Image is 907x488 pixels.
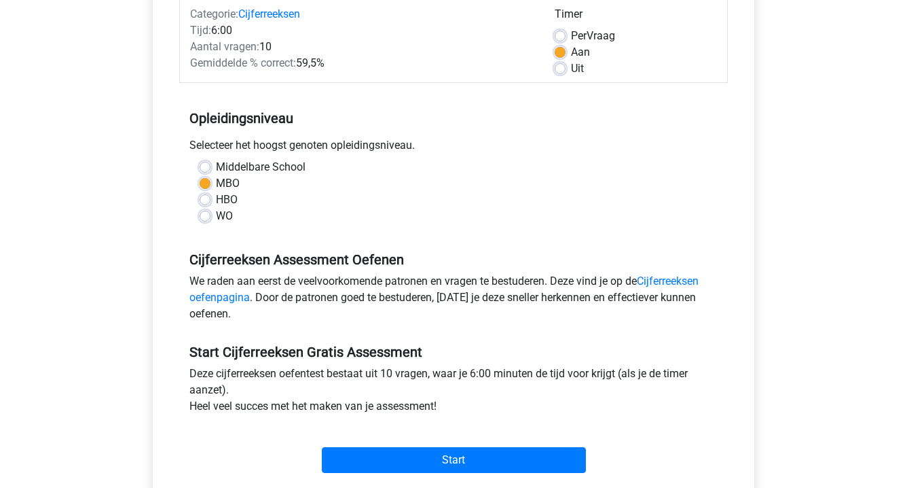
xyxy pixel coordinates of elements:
[216,159,306,175] label: Middelbare School
[189,105,718,132] h5: Opleidingsniveau
[216,208,233,224] label: WO
[180,39,544,55] div: 10
[179,273,728,328] div: We raden aan eerst de veelvoorkomende patronen en vragen te bestuderen. Deze vind je op de . Door...
[180,55,544,71] div: 59,5%
[571,28,615,44] label: Vraag
[571,44,590,60] label: Aan
[238,7,300,20] a: Cijferreeksen
[555,6,717,28] div: Timer
[179,366,728,420] div: Deze cijferreeksen oefentest bestaat uit 10 vragen, waar je 6:00 minuten de tijd voor krijgt (als...
[322,447,586,473] input: Start
[189,344,718,360] h5: Start Cijferreeksen Gratis Assessment
[190,24,211,37] span: Tijd:
[179,137,728,159] div: Selecteer het hoogst genoten opleidingsniveau.
[190,7,238,20] span: Categorie:
[571,60,584,77] label: Uit
[216,175,240,192] label: MBO
[190,40,259,53] span: Aantal vragen:
[216,192,238,208] label: HBO
[180,22,544,39] div: 6:00
[571,29,587,42] span: Per
[189,251,718,268] h5: Cijferreeksen Assessment Oefenen
[190,56,296,69] span: Gemiddelde % correct:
